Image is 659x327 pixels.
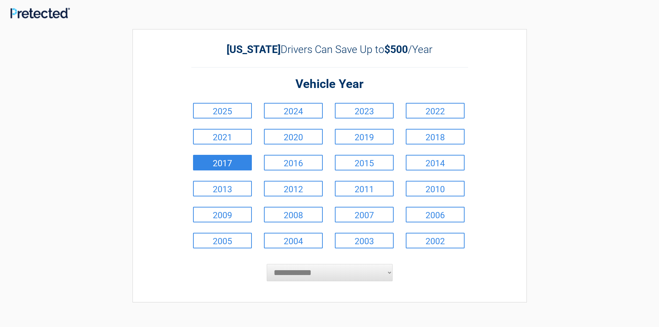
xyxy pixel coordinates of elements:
h2: Drivers Can Save Up to /Year [191,43,468,55]
a: 2007 [335,207,394,222]
b: $500 [384,43,408,55]
a: 2016 [264,155,323,170]
a: 2002 [406,233,465,248]
a: 2013 [193,181,252,196]
a: 2022 [406,103,465,118]
h2: Vehicle Year [191,76,468,92]
a: 2020 [264,129,323,144]
a: 2019 [335,129,394,144]
a: 2006 [406,207,465,222]
a: 2014 [406,155,465,170]
a: 2021 [193,129,252,144]
a: 2004 [264,233,323,248]
a: 2012 [264,181,323,196]
a: 2003 [335,233,394,248]
a: 2015 [335,155,394,170]
a: 2024 [264,103,323,118]
a: 2017 [193,155,252,170]
a: 2018 [406,129,465,144]
a: 2025 [193,103,252,118]
b: [US_STATE] [227,43,281,55]
a: 2011 [335,181,394,196]
img: Main Logo [10,8,70,18]
a: 2010 [406,181,465,196]
a: 2008 [264,207,323,222]
a: 2005 [193,233,252,248]
a: 2023 [335,103,394,118]
a: 2009 [193,207,252,222]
